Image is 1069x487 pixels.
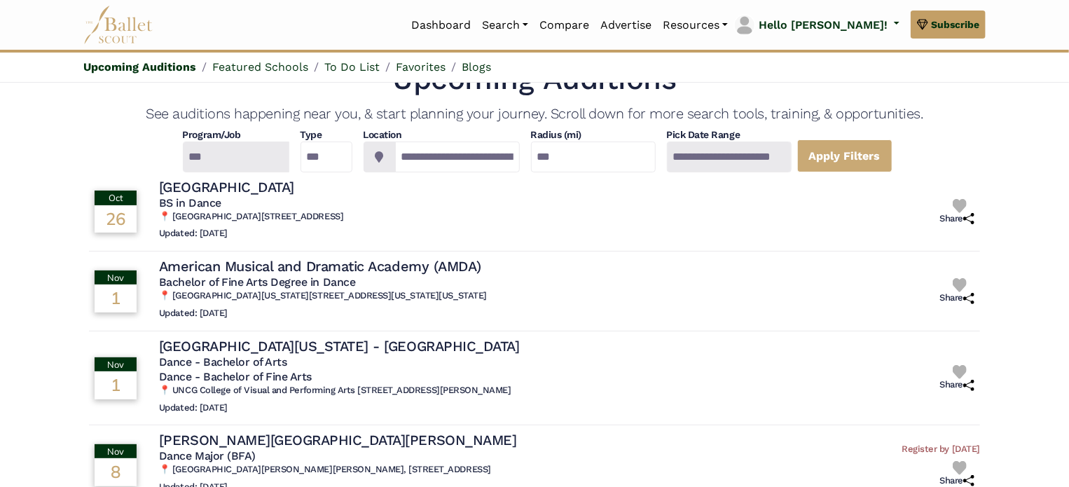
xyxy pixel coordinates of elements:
[462,60,491,74] a: Blogs
[902,444,980,455] h6: Register by [DATE]
[159,337,519,355] h4: [GEOGRAPHIC_DATA][US_STATE] - [GEOGRAPHIC_DATA]
[159,464,522,476] h6: 📍 [GEOGRAPHIC_DATA][PERSON_NAME][PERSON_NAME], [STREET_ADDRESS]
[364,128,520,142] h4: Location
[733,14,899,36] a: profile picture Hello [PERSON_NAME]!
[95,191,137,205] div: Oct
[396,60,446,74] a: Favorites
[159,275,487,290] h5: Bachelor of Fine Arts Degree in Dance
[159,257,481,275] h4: American Musical and Dramatic Academy (AMDA)
[939,213,974,225] h6: Share
[931,17,979,32] span: Subscribe
[531,128,582,142] h4: Radius (mi)
[95,205,137,232] div: 26
[939,379,974,391] h6: Share
[797,139,892,172] a: Apply Filters
[917,17,928,32] img: gem.svg
[534,11,595,40] a: Compare
[324,60,380,74] a: To Do List
[159,228,343,240] h6: Updated: [DATE]
[159,178,294,196] h4: [GEOGRAPHIC_DATA]
[159,370,525,385] h5: Dance - Bachelor of Fine Arts
[159,402,525,414] h6: Updated: [DATE]
[911,11,986,39] a: Subscribe
[301,128,352,142] h4: Type
[159,449,522,464] h5: Dance Major (BFA)
[159,290,487,302] h6: 📍 [GEOGRAPHIC_DATA][US_STATE][STREET_ADDRESS][US_STATE][US_STATE]
[159,431,516,449] h4: [PERSON_NAME][GEOGRAPHIC_DATA][PERSON_NAME]
[735,15,754,35] img: profile picture
[159,385,525,397] h6: 📍 UNCG College of Visual and Performing Arts [STREET_ADDRESS][PERSON_NAME]
[939,475,974,487] h6: Share
[395,142,520,172] input: Location
[212,60,308,74] a: Featured Schools
[95,284,137,311] div: 1
[159,196,343,211] h5: BS in Dance
[95,458,137,485] div: 8
[595,11,657,40] a: Advertise
[95,444,137,458] div: Nov
[939,292,974,304] h6: Share
[95,371,137,398] div: 1
[159,211,343,223] h6: 📍 [GEOGRAPHIC_DATA][STREET_ADDRESS]
[667,128,792,142] h4: Pick Date Range
[95,270,137,284] div: Nov
[476,11,534,40] a: Search
[83,60,196,74] a: Upcoming Auditions
[406,11,476,40] a: Dashboard
[159,308,487,320] h6: Updated: [DATE]
[89,104,980,123] h4: See auditions happening near you, & start planning your journey. Scroll down for more search tool...
[95,357,137,371] div: Nov
[759,16,888,34] p: Hello [PERSON_NAME]!
[657,11,733,40] a: Resources
[159,355,525,370] h5: Dance - Bachelor of Arts
[183,128,289,142] h4: Program/Job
